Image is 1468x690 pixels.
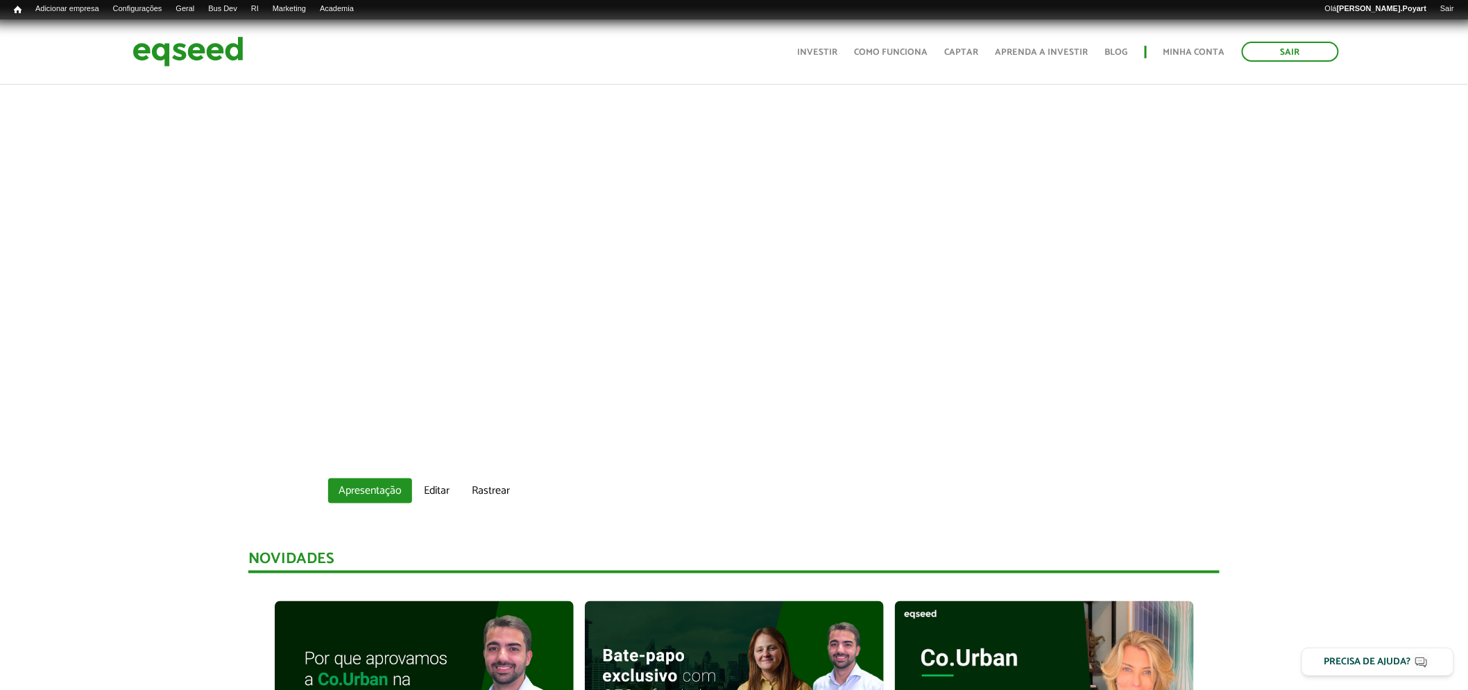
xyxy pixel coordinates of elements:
[328,478,412,503] a: Apresentação
[1163,48,1225,57] a: Minha conta
[169,3,201,15] a: Geral
[133,33,244,70] img: EqSeed
[1242,42,1339,62] a: Sair
[1318,3,1434,15] a: Olá[PERSON_NAME].Poyart
[14,5,22,15] span: Início
[244,3,266,15] a: RI
[28,3,106,15] a: Adicionar empresa
[248,552,1220,573] div: Novidades
[266,3,313,15] a: Marketing
[7,3,28,17] a: Início
[945,48,979,57] a: Captar
[106,3,169,15] a: Configurações
[461,478,520,503] a: Rastrear
[201,3,244,15] a: Bus Dev
[798,48,838,57] a: Investir
[855,48,928,57] a: Como funciona
[313,3,361,15] a: Academia
[413,478,460,503] a: Editar
[1433,3,1461,15] a: Sair
[1105,48,1128,57] a: Blog
[996,48,1089,57] a: Aprenda a investir
[1337,4,1426,12] strong: [PERSON_NAME].Poyart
